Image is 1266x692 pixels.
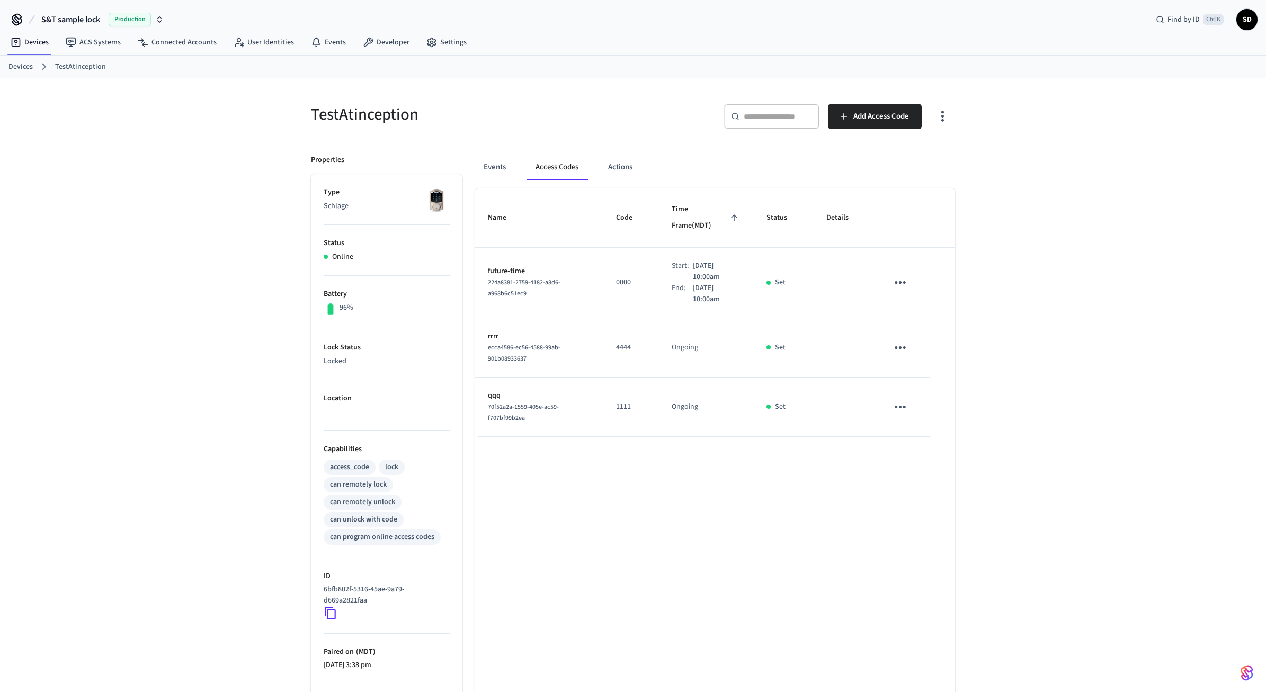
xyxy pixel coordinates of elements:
[55,61,106,73] a: TestAtinception
[340,302,353,313] p: 96%
[324,187,450,198] p: Type
[828,104,922,129] button: Add Access Code
[672,283,693,305] div: End:
[693,260,741,283] p: [DATE] 10:00am
[423,187,450,213] img: Schlage Sense Smart Deadbolt with Camelot Trim, Front
[324,571,450,582] p: ID
[354,33,418,52] a: Developer
[616,342,646,353] p: 4444
[330,532,434,543] div: can program online access codes
[1147,10,1232,29] div: Find by IDCtrl K
[324,407,450,418] p: —
[775,277,786,288] p: Set
[775,342,786,353] p: Set
[324,238,450,249] p: Status
[693,283,741,305] p: [DATE] 10:00am
[330,462,369,473] div: access_code
[826,210,862,226] span: Details
[853,110,909,123] span: Add Access Code
[475,155,955,180] div: ant example
[475,188,955,437] table: sticky table
[616,210,646,226] span: Code
[324,201,450,212] p: Schlage
[1237,10,1256,29] span: SD
[2,33,57,52] a: Devices
[324,584,445,606] p: 6bfb802f-5316-45ae-9a79-d669a2821faa
[385,462,398,473] div: lock
[488,278,560,298] span: 224a8381-2759-4182-a8d6-a968b6c51ec9
[600,155,641,180] button: Actions
[475,155,514,180] button: Events
[225,33,302,52] a: User Identities
[324,289,450,300] p: Battery
[659,378,754,437] td: Ongoing
[488,402,559,423] span: 70f52a2a-1559-405e-ac59-f707bf99b2ea
[775,401,786,412] p: Set
[488,210,520,226] span: Name
[659,318,754,378] td: Ongoing
[129,33,225,52] a: Connected Accounts
[1241,664,1253,681] img: SeamLogoGradient.69752ec5.svg
[488,266,591,277] p: future-time
[311,155,344,166] p: Properties
[302,33,354,52] a: Events
[330,479,387,490] div: can remotely lock
[109,13,151,26] span: Production
[766,210,801,226] span: Status
[1203,14,1224,25] span: Ctrl K
[324,393,450,404] p: Location
[324,342,450,353] p: Lock Status
[616,401,646,412] p: 1111
[332,251,353,263] p: Online
[41,13,100,26] span: S&T sample lock
[527,155,587,180] button: Access Codes
[1167,14,1200,25] span: Find by ID
[330,497,395,508] div: can remotely unlock
[616,277,646,288] p: 0000
[324,660,450,671] p: [DATE] 3:38 pm
[311,104,627,125] h5: TestAtinception
[488,343,560,363] span: ecca4586-ec56-4588-99ab-901b08933637
[57,33,129,52] a: ACS Systems
[418,33,475,52] a: Settings
[324,356,450,367] p: Locked
[324,444,450,455] p: Capabilities
[324,646,450,658] p: Paired on
[354,646,376,657] span: ( MDT )
[672,201,741,235] span: Time Frame(MDT)
[672,260,693,283] div: Start:
[1236,9,1258,30] button: SD
[488,331,591,342] p: rrrr
[8,61,33,73] a: Devices
[330,514,397,525] div: can unlock with code
[488,390,591,401] p: qqq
